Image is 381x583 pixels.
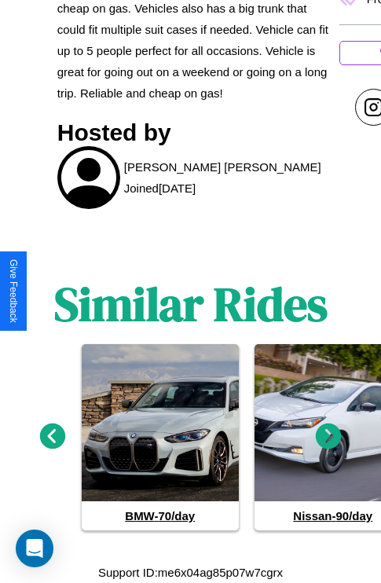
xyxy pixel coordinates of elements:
[8,259,19,323] div: Give Feedback
[82,501,239,530] h4: BMW - 70 /day
[124,156,321,178] p: [PERSON_NAME] [PERSON_NAME]
[54,272,328,336] h1: Similar Rides
[124,178,196,199] p: Joined [DATE]
[57,119,332,146] h3: Hosted by
[16,530,53,567] div: Open Intercom Messenger
[98,562,283,583] p: Support ID: me6x04ag85p07w7cgrx
[82,344,239,530] a: BMW-70/day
